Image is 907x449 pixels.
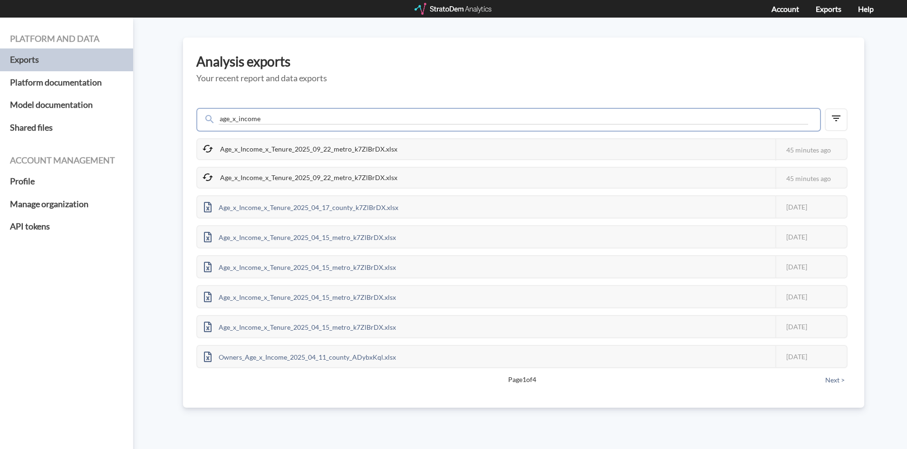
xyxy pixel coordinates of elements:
div: Age_x_Income_x_Tenure_2025_04_15_metro_k7ZlBrDX.xlsx [197,286,403,307]
div: Age_x_Income_x_Tenure_2025_04_15_metro_k7ZlBrDX.xlsx [197,316,403,337]
div: [DATE] [775,226,847,248]
span: Page 1 of 4 [230,375,814,384]
a: Manage organization [10,193,123,216]
div: 45 minutes ago [775,139,847,161]
a: Age_x_Income_x_Tenure_2025_04_15_metro_k7ZlBrDX.xlsx [197,232,403,240]
a: Age_x_Income_x_Tenure_2025_04_17_county_k7ZlBrDX.xlsx [197,202,405,210]
h5: Your recent report and data exports [196,74,851,83]
div: [DATE] [775,346,847,367]
div: [DATE] [775,286,847,307]
a: Model documentation [10,94,123,116]
a: Profile [10,170,123,193]
input: Filter by file name [219,114,808,124]
a: Owners_Age_x_Income_2025_04_11_county_ADybxKql.xlsx [197,352,403,360]
h4: Account management [10,156,123,165]
a: Exports [816,4,841,13]
h3: Analysis exports [196,54,851,69]
a: API tokens [10,215,123,238]
a: Account [772,4,799,13]
div: Age_x_Income_x_Tenure_2025_04_17_county_k7ZlBrDX.xlsx [197,196,405,218]
div: Age_x_Income_x_Tenure_2025_04_15_metro_k7ZlBrDX.xlsx [197,256,403,277]
div: Age_x_Income_x_Tenure_2025_09_22_metro_k7ZlBrDX.xlsx [197,168,404,188]
a: Age_x_Income_x_Tenure_2025_04_15_metro_k7ZlBrDX.xlsx [197,262,403,270]
a: Exports [10,48,123,71]
a: Shared files [10,116,123,139]
a: Platform documentation [10,71,123,94]
div: Age_x_Income_x_Tenure_2025_04_15_metro_k7ZlBrDX.xlsx [197,226,403,248]
a: Age_x_Income_x_Tenure_2025_04_15_metro_k7ZlBrDX.xlsx [197,292,403,300]
div: [DATE] [775,196,847,218]
div: Age_x_Income_x_Tenure_2025_09_22_metro_k7ZlBrDX.xlsx [197,139,404,159]
a: Help [858,4,874,13]
div: [DATE] [775,256,847,277]
button: Next > [822,375,848,385]
h4: Platform and data [10,34,123,44]
div: 45 minutes ago [775,168,847,189]
a: Age_x_Income_x_Tenure_2025_04_15_metro_k7ZlBrDX.xlsx [197,322,403,330]
div: [DATE] [775,316,847,337]
div: Owners_Age_x_Income_2025_04_11_county_ADybxKql.xlsx [197,346,403,367]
